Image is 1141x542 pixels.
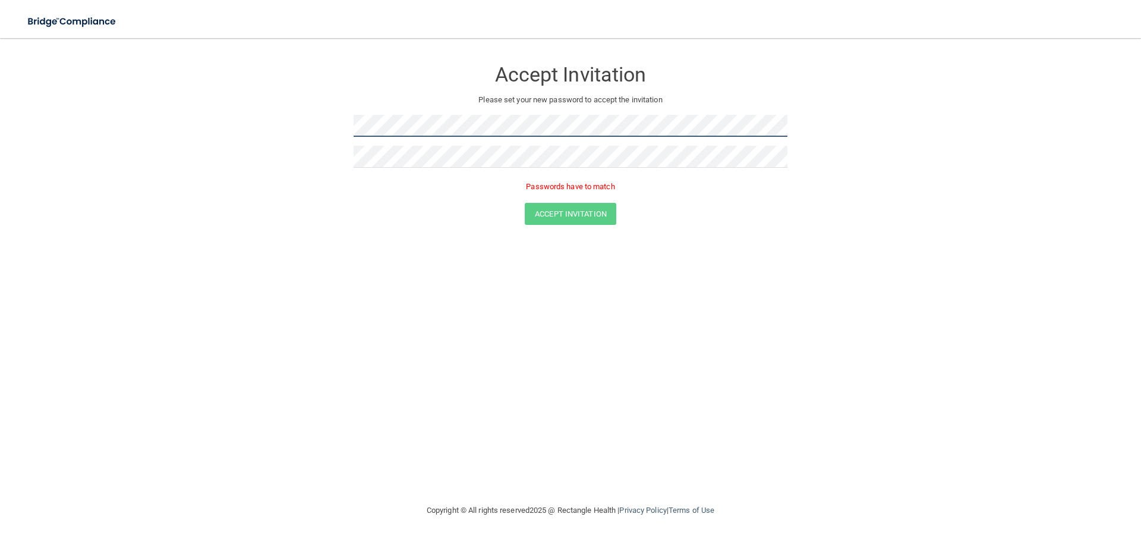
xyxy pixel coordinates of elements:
[354,64,787,86] h3: Accept Invitation
[18,10,127,34] img: bridge_compliance_login_screen.278c3ca4.svg
[354,491,787,530] div: Copyright © All rights reserved 2025 @ Rectangle Health | |
[669,506,714,515] a: Terms of Use
[525,203,616,225] button: Accept Invitation
[363,93,778,107] p: Please set your new password to accept the invitation
[619,506,666,515] a: Privacy Policy
[354,180,787,194] p: Passwords have to match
